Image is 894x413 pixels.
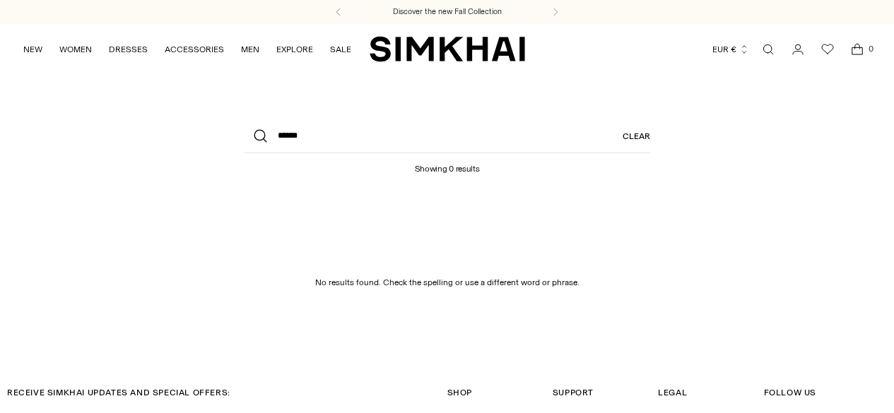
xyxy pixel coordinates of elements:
[658,388,687,397] span: Legal
[315,276,580,289] div: No results found. Check the spelling or use a different word or phrase.
[7,388,230,397] span: RECEIVE SIMKHAI UPDATES AND SPECIAL OFFERS:
[330,34,351,65] a: SALE
[813,35,842,64] a: Wishlist
[712,34,749,65] button: EUR €
[241,34,259,65] a: MEN
[393,6,502,18] a: Discover the new Fall Collection
[864,42,877,55] span: 0
[165,34,224,65] a: ACCESSORIES
[23,34,42,65] a: NEW
[784,35,812,64] a: Go to the account page
[754,35,782,64] a: Open search modal
[553,388,594,397] span: Support
[244,119,278,153] button: Search
[623,119,650,153] a: Clear
[276,34,313,65] a: EXPLORE
[59,34,92,65] a: WOMEN
[109,34,148,65] a: DRESSES
[447,388,472,397] span: Shop
[764,388,816,397] span: Follow Us
[415,153,480,174] h1: Showing 0 results
[843,35,871,64] a: Open cart modal
[370,35,525,63] a: SIMKHAI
